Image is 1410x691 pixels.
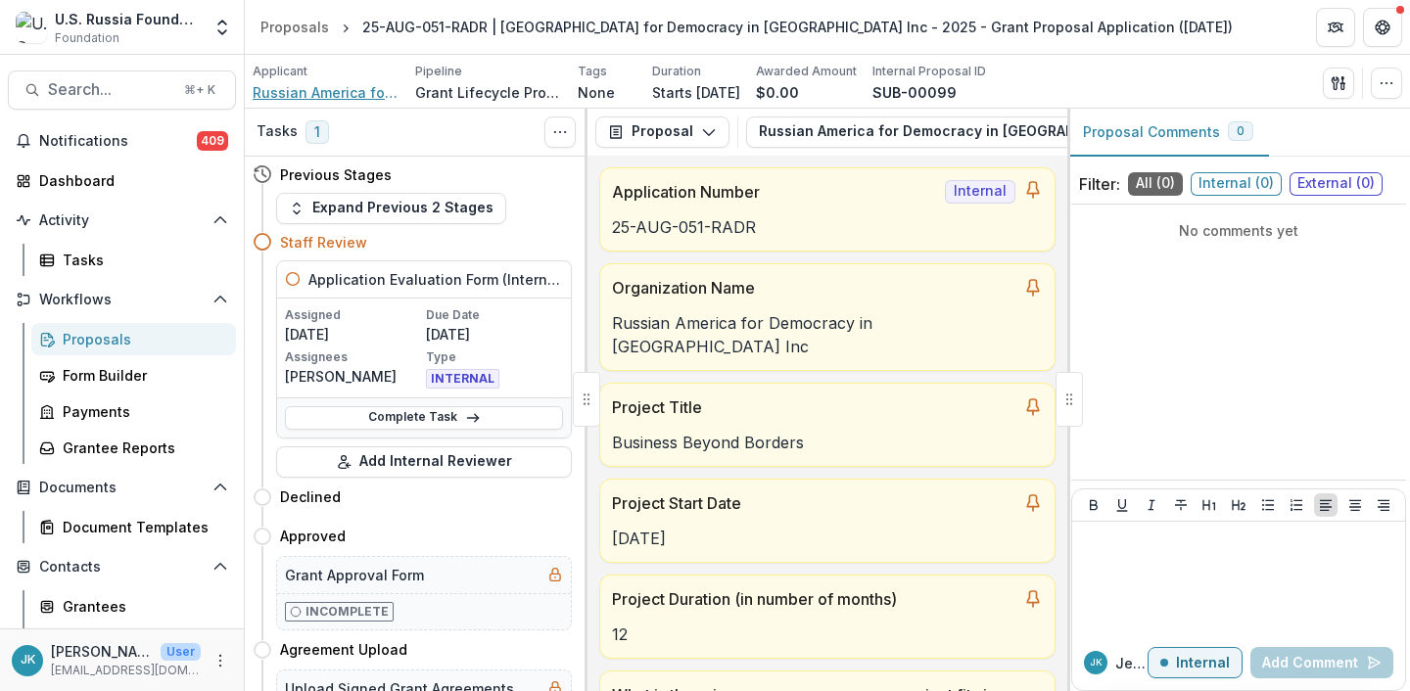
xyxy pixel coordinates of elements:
[280,526,346,546] h4: Approved
[1343,493,1367,517] button: Align Center
[305,120,329,144] span: 1
[257,123,298,140] h3: Tasks
[63,250,220,270] div: Tasks
[652,82,740,103] p: Starts [DATE]
[285,406,563,430] a: Complete Task
[209,649,232,672] button: More
[276,446,572,478] button: Add Internal Reviewer
[612,395,1015,419] p: Project Title
[612,527,1043,550] p: [DATE]
[612,587,1015,611] p: Project Duration (in number of months)
[31,395,236,428] a: Payments
[544,116,576,148] button: Toggle View Cancelled Tasks
[426,306,563,324] p: Due Date
[612,431,1043,454] p: Business Beyond Borders
[415,82,562,103] p: Grant Lifecycle Process
[280,164,392,185] h4: Previous Stages
[1316,8,1355,47] button: Partners
[8,551,236,582] button: Open Contacts
[31,626,236,659] a: Communications
[612,215,1043,239] p: 25-AUG-051-RADR
[39,212,205,229] span: Activity
[39,480,205,496] span: Documents
[276,193,506,224] button: Expand Previous 2 Stages
[1090,658,1103,668] div: Jemile Kelderman
[612,180,937,204] p: Application Number
[8,472,236,503] button: Open Documents
[1227,493,1250,517] button: Heading 2
[31,590,236,622] a: Grantees
[1115,653,1148,673] p: Jemile K
[1169,493,1193,517] button: Strike
[426,324,563,345] p: [DATE]
[1176,655,1230,671] p: Internal
[8,164,236,197] a: Dashboard
[39,133,197,150] span: Notifications
[63,438,220,458] div: Grantee Reports
[756,82,799,103] p: $0.00
[209,8,236,47] button: Open entity switcher
[1237,124,1245,138] span: 0
[31,359,236,392] a: Form Builder
[39,559,205,576] span: Contacts
[8,70,236,110] button: Search...
[578,63,607,80] p: Tags
[285,348,422,366] p: Assignees
[180,79,219,101] div: ⌘ + K
[612,622,1043,646] p: 12
[612,276,1015,299] p: Organization Name
[599,479,1056,563] a: Project Start Date[DATE]
[1191,172,1282,196] span: Internal ( 0 )
[1285,493,1308,517] button: Ordered List
[599,575,1056,659] a: Project Duration (in number of months)12
[612,491,1015,515] p: Project Start Date
[253,63,307,80] p: Applicant
[48,80,172,99] span: Search...
[63,329,220,349] div: Proposals
[1256,493,1280,517] button: Bullet List
[280,639,407,660] h4: Agreement Upload
[1363,8,1402,47] button: Get Help
[21,654,35,667] div: Jemile Kelderman
[872,63,986,80] p: Internal Proposal ID
[8,125,236,157] button: Notifications409
[756,63,857,80] p: Awarded Amount
[39,292,205,308] span: Workflows
[280,486,341,507] h4: Declined
[595,116,729,148] button: Proposal
[39,170,220,191] div: Dashboard
[8,205,236,236] button: Open Activity
[253,13,337,41] a: Proposals
[63,401,220,422] div: Payments
[1290,172,1383,196] span: External ( 0 )
[253,82,399,103] a: Russian America for Democracy in [GEOGRAPHIC_DATA] Inc
[285,565,424,585] h5: Grant Approval Form
[872,82,957,103] p: SUB-00099
[1067,109,1269,157] button: Proposal Comments
[1372,493,1395,517] button: Align Right
[426,369,499,389] span: INTERNAL
[31,432,236,464] a: Grantee Reports
[1140,493,1163,517] button: Italicize
[253,13,1241,41] nav: breadcrumb
[51,662,201,679] p: [EMAIL_ADDRESS][DOMAIN_NAME]
[280,232,367,253] h4: Staff Review
[945,180,1015,204] span: Internal
[1079,172,1120,196] p: Filter:
[260,17,329,37] div: Proposals
[1082,493,1105,517] button: Bold
[305,603,389,621] p: Incomplete
[63,517,220,537] div: Document Templates
[197,131,228,151] span: 409
[1314,493,1338,517] button: Align Left
[1250,647,1393,678] button: Add Comment
[308,269,563,290] h5: Application Evaluation Form (Internal)
[16,12,47,43] img: U.S. Russia Foundation
[285,324,422,345] p: [DATE]
[1198,493,1221,517] button: Heading 1
[285,366,422,387] p: [PERSON_NAME]
[31,244,236,276] a: Tasks
[1079,220,1398,241] p: No comments yet
[1148,647,1243,678] button: Internal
